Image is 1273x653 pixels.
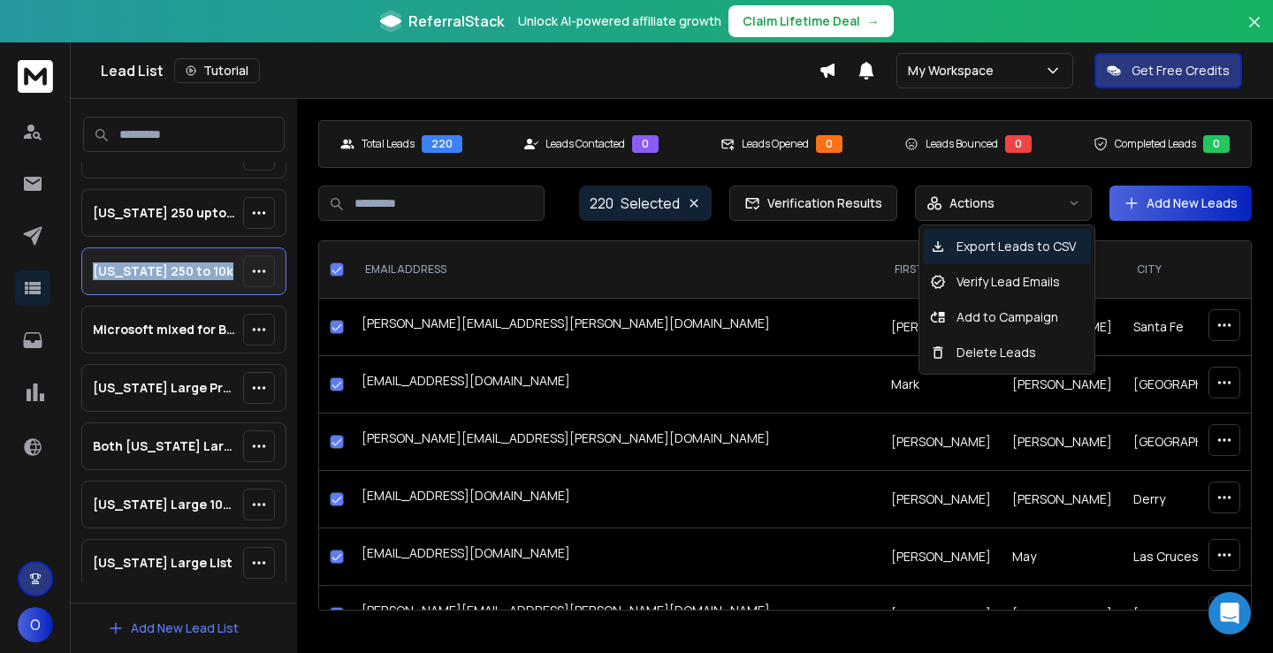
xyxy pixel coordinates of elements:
button: Add New Leads [1109,186,1252,221]
td: [PERSON_NAME] [1002,356,1123,414]
td: [PERSON_NAME] [880,471,1002,528]
span: Verification Results [760,194,882,212]
th: city [1123,241,1272,299]
p: Leads Opened [742,137,809,151]
p: Export Leads to CSV [953,234,1079,259]
button: Claim Lifetime Deal→ [728,5,894,37]
p: [US_STATE] 250 upto 10k [93,204,236,222]
p: Delete Leads [953,340,1040,365]
p: [US_STATE] Large 100-10k [93,496,236,513]
div: Open Intercom Messenger [1208,592,1251,634]
td: [PERSON_NAME] [880,586,1002,643]
button: Close banner [1243,11,1266,53]
p: My Workspace [908,62,1001,80]
p: Actions [949,194,995,212]
div: 0 [632,135,659,153]
p: Add to Campaign [953,305,1062,330]
td: Mark [880,356,1002,414]
td: [PERSON_NAME] [880,414,1002,471]
p: Total Leads [362,137,415,151]
div: [PERSON_NAME][EMAIL_ADDRESS][PERSON_NAME][DOMAIN_NAME] [362,315,870,339]
div: [EMAIL_ADDRESS][DOMAIN_NAME] [362,544,870,569]
th: FIRST NAME [880,241,1002,299]
p: Get Free Credits [1132,62,1230,80]
td: May [1002,528,1123,586]
p: Verify Lead Emails [953,270,1063,294]
div: 0 [816,135,842,153]
td: [GEOGRAPHIC_DATA] [1123,414,1272,471]
button: Get Free Credits [1094,53,1242,88]
div: [PERSON_NAME][EMAIL_ADDRESS][PERSON_NAME][DOMAIN_NAME] [362,602,870,626]
p: [US_STATE] Large List [93,554,232,572]
p: Leads Contacted [545,137,625,151]
td: [PERSON_NAME] [1002,414,1123,471]
span: ReferralStack [408,11,504,32]
div: 0 [1005,135,1032,153]
td: [PERSON_NAME] [1002,586,1123,643]
div: [EMAIL_ADDRESS][DOMAIN_NAME] [362,372,870,397]
button: O [18,607,53,642]
div: Lead List [101,58,819,83]
p: Leads Bounced [926,137,998,151]
td: [GEOGRAPHIC_DATA] [1123,586,1272,643]
span: 220 [590,193,614,214]
p: [US_STATE] Large Practice [93,379,236,397]
td: [PERSON_NAME] [880,528,1002,586]
div: 220 [422,135,462,153]
td: [PERSON_NAME] [880,299,1002,356]
div: [PERSON_NAME][EMAIL_ADDRESS][PERSON_NAME][DOMAIN_NAME] [362,429,870,454]
button: Add New Lead List [94,611,253,646]
a: Add New Leads [1124,194,1238,212]
td: Las Cruces [1123,528,1272,586]
p: Selected [621,193,680,214]
p: Microsoft mixed for Billing [93,321,236,338]
p: Unlock AI-powered affiliate growth [518,12,721,30]
div: [EMAIL_ADDRESS][DOMAIN_NAME] [362,487,870,512]
button: Tutorial [174,58,260,83]
span: → [867,12,880,30]
button: Verification Results [729,186,897,221]
td: Santa Fe [1123,299,1272,356]
div: 0 [1203,135,1230,153]
p: Completed Leads [1115,137,1196,151]
td: Derry [1123,471,1272,528]
p: [US_STATE] 250 to 10k [93,262,233,280]
th: EMAIL ADDRESS [351,241,880,299]
td: [PERSON_NAME] [1002,471,1123,528]
td: [GEOGRAPHIC_DATA] [1123,356,1272,414]
p: Both [US_STATE] Large Practice [93,437,236,455]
